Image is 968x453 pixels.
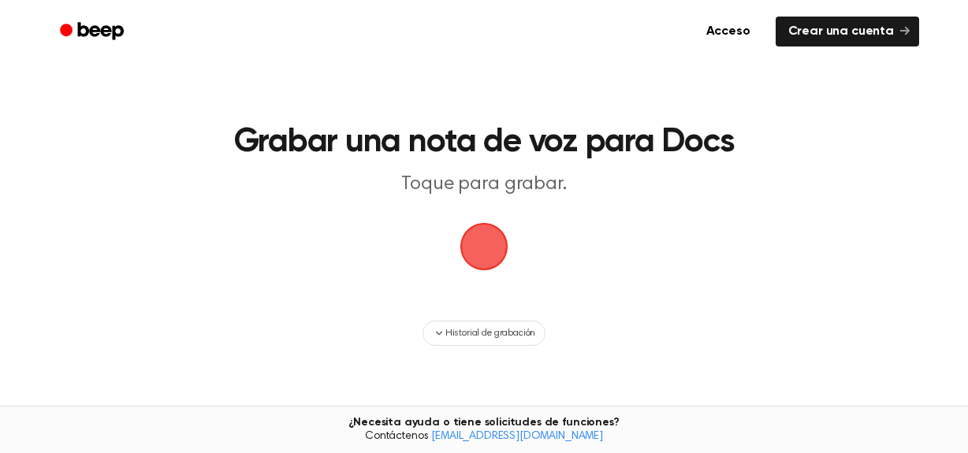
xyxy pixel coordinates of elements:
font: Crear una cuenta [788,25,894,38]
a: Acceso [691,13,766,50]
font: Toque para grabar. [401,175,566,194]
a: [EMAIL_ADDRESS][DOMAIN_NAME] [431,431,603,442]
font: Acceso [706,25,750,38]
font: Contáctenos [365,431,428,442]
font: ¿Necesita ayuda o tiene solicitudes de funciones? [348,417,619,428]
font: Historial de grabación [445,329,535,338]
a: Crear una cuenta [776,17,919,46]
button: Historial de grabación [423,321,545,346]
font: Grabar una nota de voz para Docs [234,126,735,159]
img: Logotipo de Beep [460,223,508,270]
a: Bip [49,17,138,47]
